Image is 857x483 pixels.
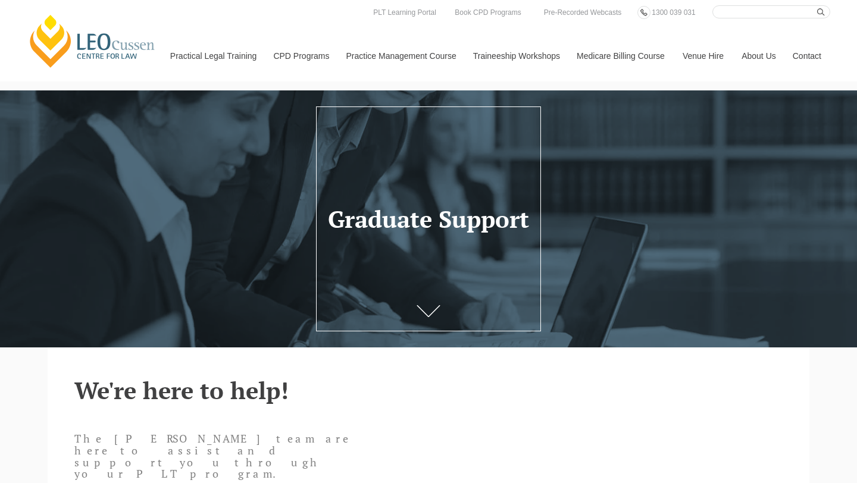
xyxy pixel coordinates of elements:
[74,433,359,480] p: The [PERSON_NAME] team are here to assist and support you through your PLT program.
[784,30,830,81] a: Contact
[652,8,695,17] span: 1300 039 031
[337,30,464,81] a: Practice Management Course
[568,30,674,81] a: Medicare Billing Course
[452,6,524,19] a: Book CPD Programs
[541,6,625,19] a: Pre-Recorded Webcasts
[326,206,531,232] h1: Graduate Support
[27,13,158,69] a: [PERSON_NAME] Centre for Law
[74,377,783,403] h2: We're here to help!
[733,30,784,81] a: About Us
[161,30,265,81] a: Practical Legal Training
[649,6,698,19] a: 1300 039 031
[370,6,439,19] a: PLT Learning Portal
[464,30,568,81] a: Traineeship Workshops
[264,30,337,81] a: CPD Programs
[674,30,733,81] a: Venue Hire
